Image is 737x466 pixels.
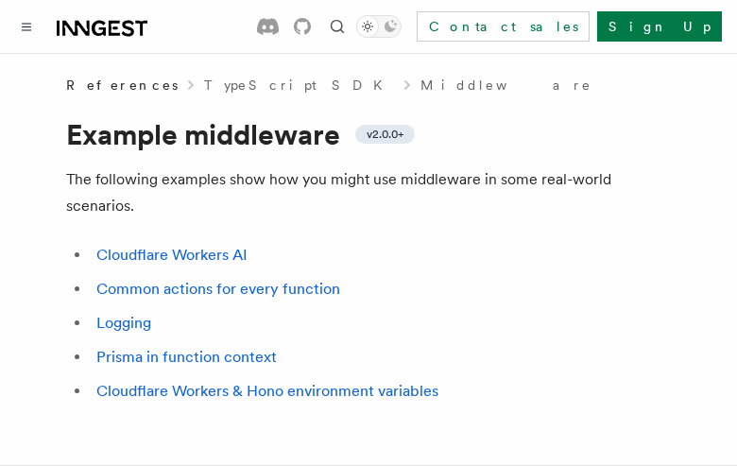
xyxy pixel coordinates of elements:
[326,15,349,38] button: Find something...
[356,15,402,38] button: Toggle dark mode
[66,76,178,95] span: References
[420,76,592,95] a: Middleware
[66,166,671,219] p: The following examples show how you might use middleware in some real-world scenarios.
[15,15,38,38] button: Toggle navigation
[96,246,248,264] a: Cloudflare Workers AI
[204,76,394,95] a: TypeScript SDK
[367,127,403,142] span: v2.0.0+
[417,11,590,42] a: Contact sales
[597,11,722,42] a: Sign Up
[96,348,277,366] a: Prisma in function context
[66,117,671,151] h1: Example middleware
[96,280,340,298] a: Common actions for every function
[96,314,151,332] a: Logging
[96,382,438,400] a: Cloudflare Workers & Hono environment variables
